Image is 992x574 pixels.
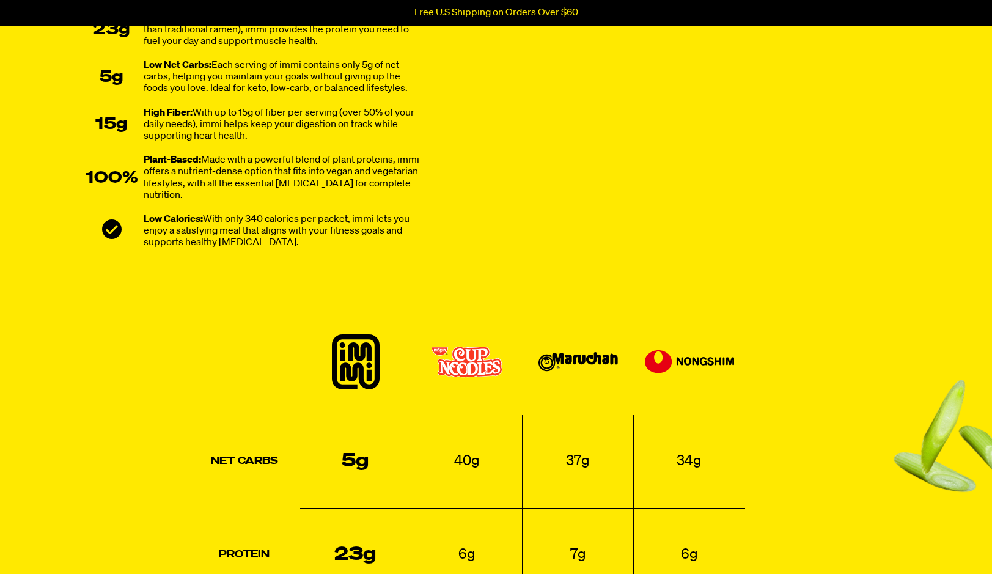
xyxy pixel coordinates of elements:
img: immi [332,334,380,389]
div: 100% [86,169,138,188]
div: With up to 15g of fiber per serving (over 50% of your daily needs), immi helps keep your digestio... [144,108,422,143]
div: 15g [86,116,138,134]
td: 40g [411,415,523,509]
strong: Low Net Carbs: [144,61,211,70]
td: 34g [634,415,745,509]
td: 37g [523,415,634,509]
img: Maruchan [538,352,618,372]
strong: Low Calories: [144,215,203,224]
div: 23g [86,21,138,40]
div: With only 340 calories per packet, immi lets you enjoy a satisfying meal that aligns with your fi... [144,214,422,249]
strong: Plant-Based: [144,156,201,166]
div: With up to 23g of protein per serving (4x more than traditional ramen), immi provides the protein... [144,13,422,48]
p: Free U.S Shipping on Orders Over $60 [414,7,578,18]
div: Made with a powerful blend of plant proteins, immi offers a nutrient-dense option that fits into ... [144,155,422,202]
img: Nongshim [645,350,734,373]
th: Net Carbs [189,415,300,509]
td: 5g [300,415,411,509]
div: Each serving of immi contains only 5g of net carbs, helping you maintain your goals without givin... [144,60,422,95]
img: Cup Noodles [432,346,502,378]
iframe: Marketing Popup [6,518,129,568]
div: 5g [86,68,138,87]
strong: High Fiber: [144,108,193,118]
